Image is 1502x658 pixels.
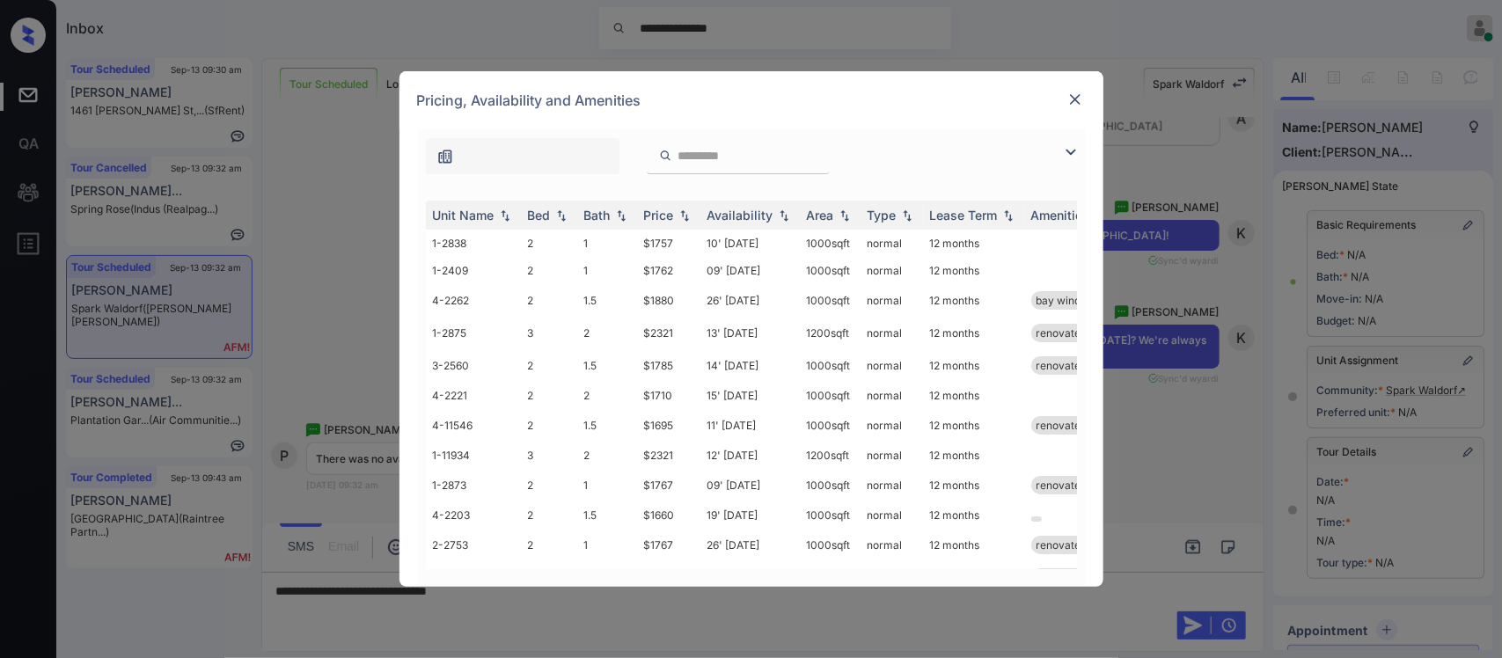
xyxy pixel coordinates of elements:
td: 2 [521,257,577,284]
span: renovated [1037,479,1088,492]
td: 12 months [923,529,1024,561]
td: 1000 sqft [800,230,861,257]
td: 2-2753 [426,529,521,561]
td: $1767 [637,469,700,501]
td: normal [861,529,923,561]
td: 09' [DATE] [700,257,800,284]
div: Area [807,208,834,223]
td: 2 [521,469,577,501]
img: sorting [553,209,570,222]
div: Unit Name [433,208,495,223]
img: icon-zuma [1060,142,1081,163]
td: $1660 [637,501,700,529]
td: 4-2221 [426,382,521,409]
img: close [1066,91,1084,108]
td: 1.5 [577,409,637,442]
td: $1695 [637,409,700,442]
td: 1000 sqft [800,469,861,501]
td: 1 [577,230,637,257]
td: 1.5 [577,284,637,317]
td: 12 months [923,257,1024,284]
td: 12 months [923,409,1024,442]
td: 12 months [923,469,1024,501]
td: 2 [577,382,637,409]
td: $1770 [637,561,700,594]
td: 14' [DATE] [700,349,800,382]
td: normal [861,284,923,317]
td: 26' [DATE] [700,529,800,561]
td: 12 months [923,561,1024,594]
div: Type [868,208,897,223]
td: 1-2409 [426,257,521,284]
td: normal [861,317,923,349]
div: Pricing, Availability and Amenities [399,71,1103,129]
td: 1000 sqft [800,349,861,382]
td: 1000 sqft [800,561,861,594]
td: 09' [DATE] [700,469,800,501]
img: sorting [836,209,854,222]
td: 1200 sqft [800,442,861,469]
img: sorting [1000,209,1017,222]
span: renovated [1037,419,1088,432]
td: 2 [577,442,637,469]
td: 1000 sqft [800,409,861,442]
td: 1 [577,469,637,501]
span: renovated [1037,359,1088,372]
td: 1000 sqft [800,529,861,561]
td: normal [861,501,923,529]
td: $1767 [637,529,700,561]
td: normal [861,561,923,594]
td: 1000 sqft [800,382,861,409]
td: normal [861,442,923,469]
img: sorting [496,209,514,222]
td: 11' [DATE] [700,409,800,442]
td: 2 [521,284,577,317]
img: sorting [676,209,693,222]
td: 12 months [923,442,1024,469]
div: Lease Term [930,208,998,223]
td: 1-2838 [426,230,521,257]
td: 2 [521,529,577,561]
img: sorting [775,209,793,222]
td: 1 [577,529,637,561]
td: normal [861,469,923,501]
img: icon-zuma [436,148,454,165]
td: normal [861,382,923,409]
td: 3 [521,317,577,349]
td: 12 months [923,284,1024,317]
td: 26' [DATE] [700,284,800,317]
td: $1757 [637,230,700,257]
td: 12 months [923,501,1024,529]
td: 09' [DATE] [700,561,800,594]
td: 4-2204 [426,561,521,594]
td: 19' [DATE] [700,501,800,529]
td: 12 months [923,382,1024,409]
td: 2 [521,561,577,594]
td: $1785 [637,349,700,382]
td: normal [861,257,923,284]
td: 1.5 [577,561,637,594]
td: normal [861,230,923,257]
td: 4-2203 [426,501,521,529]
div: Amenities [1031,208,1090,223]
td: 3-2560 [426,349,521,382]
td: 12 months [923,317,1024,349]
td: 4-11546 [426,409,521,442]
td: 15' [DATE] [700,382,800,409]
td: 1000 sqft [800,284,861,317]
td: 2 [521,230,577,257]
span: renovated [1037,538,1088,552]
td: 2 [521,409,577,442]
td: $2321 [637,317,700,349]
div: Availability [707,208,773,223]
td: normal [861,409,923,442]
td: 13' [DATE] [700,317,800,349]
td: 12 months [923,230,1024,257]
td: 10' [DATE] [700,230,800,257]
td: 2 [521,382,577,409]
td: 12' [DATE] [700,442,800,469]
td: 4-2262 [426,284,521,317]
div: Bath [584,208,611,223]
span: bay window [1037,294,1096,307]
td: 1000 sqft [800,257,861,284]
